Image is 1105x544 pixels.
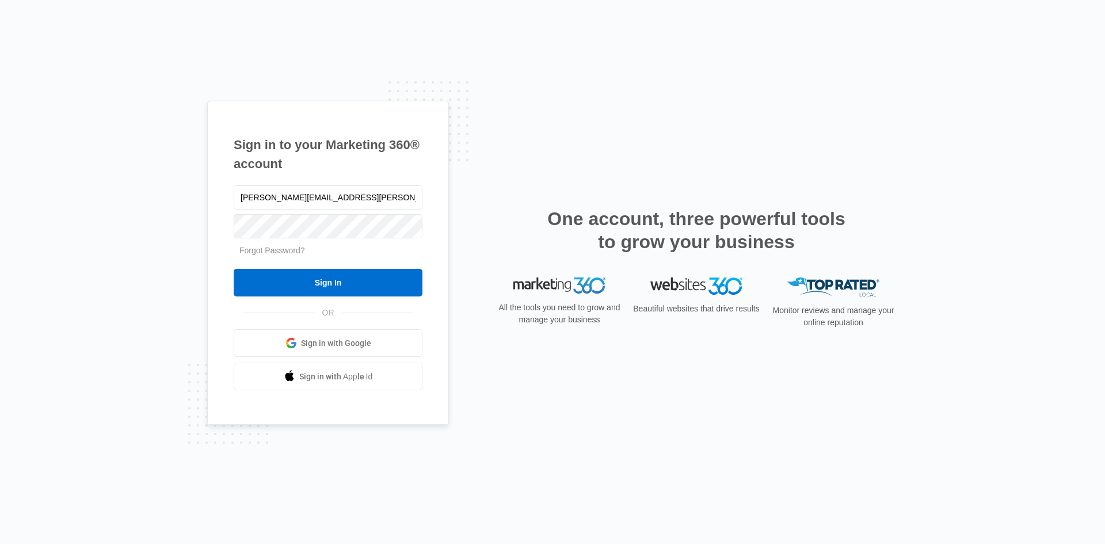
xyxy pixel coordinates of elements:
p: Beautiful websites that drive results [632,303,761,315]
img: Websites 360 [650,277,742,294]
input: Email [234,185,422,210]
a: Forgot Password? [239,246,305,255]
input: Sign In [234,269,422,296]
p: Monitor reviews and manage your online reputation [769,305,898,329]
img: Marketing 360 [513,277,605,294]
img: Top Rated Local [787,277,879,296]
h2: One account, three powerful tools to grow your business [544,207,849,253]
span: Sign in with Apple Id [299,371,373,383]
span: Sign in with Google [301,337,371,349]
p: All the tools you need to grow and manage your business [495,302,624,326]
a: Sign in with Google [234,329,422,357]
span: OR [314,307,342,319]
a: Sign in with Apple Id [234,363,422,390]
h1: Sign in to your Marketing 360® account [234,135,422,173]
